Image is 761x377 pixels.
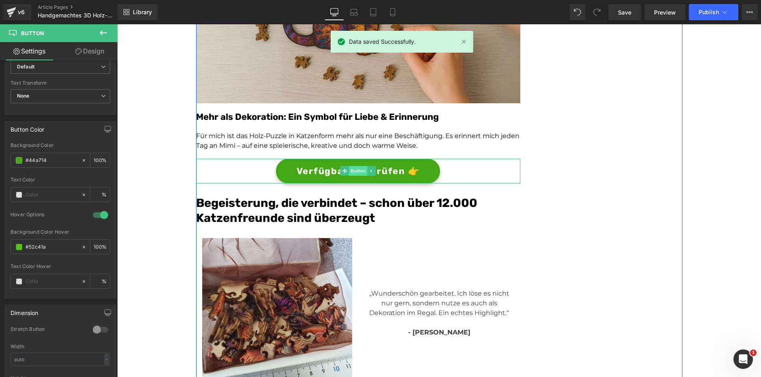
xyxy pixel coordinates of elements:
div: % [90,274,110,288]
input: Color [26,156,77,165]
button: More [742,4,758,20]
div: Text Color Hover [11,264,110,269]
span: Verfügbarkeit prüfen 👉 [180,140,303,153]
a: Tablet [363,4,383,20]
input: auto [11,353,110,366]
div: Background Color Hover [11,229,110,235]
div: Background Color [11,143,110,148]
div: Stretch Button [11,326,85,334]
a: Preview [644,4,686,20]
input: Color [26,190,77,199]
strong: - [PERSON_NAME] [291,304,353,312]
button: Redo [589,4,605,20]
font: Begeisterung, die verbindet – schon über 12.000 Katzenfreunde sind überzeugt [79,172,360,201]
a: Laptop [344,4,363,20]
a: Design [60,42,119,60]
font: Mehr als Dekoration: Ein Symbol für Liebe & Erinnerung [79,87,322,98]
i: Default [17,64,34,70]
div: Hover Options [11,211,85,220]
span: Preview [654,8,676,17]
span: Save [618,8,631,17]
span: 1 [750,349,757,356]
span: Publish [699,9,719,15]
span: Button [232,142,250,151]
span: Button [21,30,44,36]
p: Für mich ist das Holz-Puzzle in Katzenform mehr als nur eine Beschäftigung. Es erinnert mich jede... [79,107,403,126]
a: v6 [3,4,31,20]
div: % [90,153,110,167]
div: Button Color [11,121,44,133]
a: Expand / Collapse [250,142,259,151]
a: New Library [118,4,158,20]
div: - [104,354,109,365]
div: % [90,240,110,254]
iframe: Intercom live chat [733,349,753,369]
input: Color [26,277,77,286]
button: Publish [689,4,738,20]
div: Text Transform [11,80,110,86]
b: None [17,93,30,99]
p: „Wunderschön gearbeitet. Ich löse es nicht nur gern, sondern nutze es auch als Dekoration im Rega... [247,264,397,294]
div: Width [11,344,110,349]
a: Article Pages [38,4,131,11]
div: Dimension [11,305,38,316]
div: v6 [16,7,26,17]
div: % [90,187,110,202]
div: Text Color [11,177,110,183]
a: Desktop [325,4,344,20]
input: Color [26,243,77,251]
a: Mobile [383,4,402,20]
a: Verfügbarkeit prüfen 👉 [159,134,323,159]
button: Undo [569,4,586,20]
span: Handgemachtes 3D Holz-Puzzle in Katzenform ADV [38,12,115,19]
span: Data saved Successfully. [349,37,416,46]
span: Library [133,9,152,16]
